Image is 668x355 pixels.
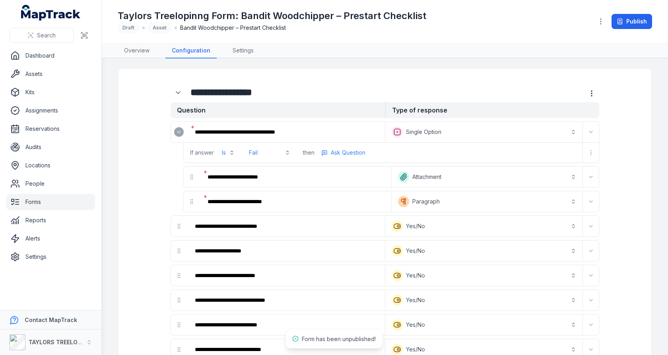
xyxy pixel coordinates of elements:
a: Kits [6,84,95,100]
button: Expand [584,269,597,282]
button: Single Option [387,123,581,141]
span: If answer [190,149,214,157]
strong: TAYLORS TREELOPPING [29,339,95,345]
button: Expand [584,171,597,183]
span: Search [37,31,56,39]
button: more-detail [584,146,597,159]
button: Expand [584,126,597,138]
div: drag [184,169,200,185]
svg: drag [176,248,182,254]
button: Fail [244,145,295,160]
button: Search [10,28,74,43]
a: People [6,176,95,192]
button: Attachment [393,168,581,186]
div: Asset [148,22,171,33]
button: Yes/No [387,316,581,334]
div: :r7e:-form-item-label [188,291,383,309]
svg: drag [188,198,195,205]
strong: Contact MapTrack [25,316,77,323]
svg: drag [188,174,195,180]
button: Paragraph [393,193,581,210]
div: drag [171,268,187,283]
a: Locations [6,157,95,173]
a: Configuration [165,43,217,58]
a: Reports [6,212,95,228]
div: drag [184,194,200,210]
div: :r60:-form-item-label [188,123,383,141]
strong: Question [171,102,385,118]
button: more-detail [584,86,599,101]
h1: Taylors Treelopinng Form: Bandit Woodchipper – Prestart Checklist [118,10,426,22]
a: Settings [226,43,260,58]
svg: drag [176,272,182,279]
a: Audits [6,139,95,155]
button: Yes/No [387,217,581,235]
strong: Type of response [385,102,599,118]
a: Alerts [6,231,95,246]
span: then [303,149,315,157]
div: drag [171,243,187,259]
a: Reservations [6,121,95,137]
div: Draft [118,22,139,33]
a: MapTrack [21,5,81,21]
button: Expand [174,127,184,137]
div: :r6s:-form-item-label [188,217,383,235]
a: Forms [6,194,95,210]
div: :r72:-form-item-label [188,242,383,260]
button: Expand [584,220,597,233]
a: Assignments [6,103,95,118]
svg: drag [176,322,182,328]
button: Yes/No [387,291,581,309]
div: :r7k:-form-item-label [188,316,383,334]
div: drag [171,292,187,308]
span: Form has been unpublished! [302,336,376,342]
button: Yes/No [387,242,581,260]
svg: drag [176,346,182,353]
button: more-detail [318,147,369,159]
button: Expand [584,318,597,331]
button: Publish [612,14,652,29]
svg: drag [176,223,182,229]
a: Assets [6,66,95,82]
a: Settings [6,249,95,265]
span: Ask Question [331,149,365,157]
div: :r5n:-form-item-label [171,85,187,100]
div: :r6g:-form-item-label [201,168,390,186]
div: drag [171,317,187,333]
button: Expand [171,85,186,100]
button: Yes/No [387,267,581,284]
button: Expand [584,244,597,257]
button: Expand [584,195,597,208]
svg: drag [176,297,182,303]
button: Expand [584,294,597,307]
div: :r78:-form-item-label [188,267,383,284]
a: Overview [118,43,156,58]
button: Is [217,145,239,160]
a: Dashboard [6,48,95,64]
div: :r5v:-form-item-label [171,124,187,140]
div: :r6m:-form-item-label [201,193,390,210]
span: Bandit Woodchipper – Prestart Checklist [180,24,286,32]
div: drag [171,218,187,234]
